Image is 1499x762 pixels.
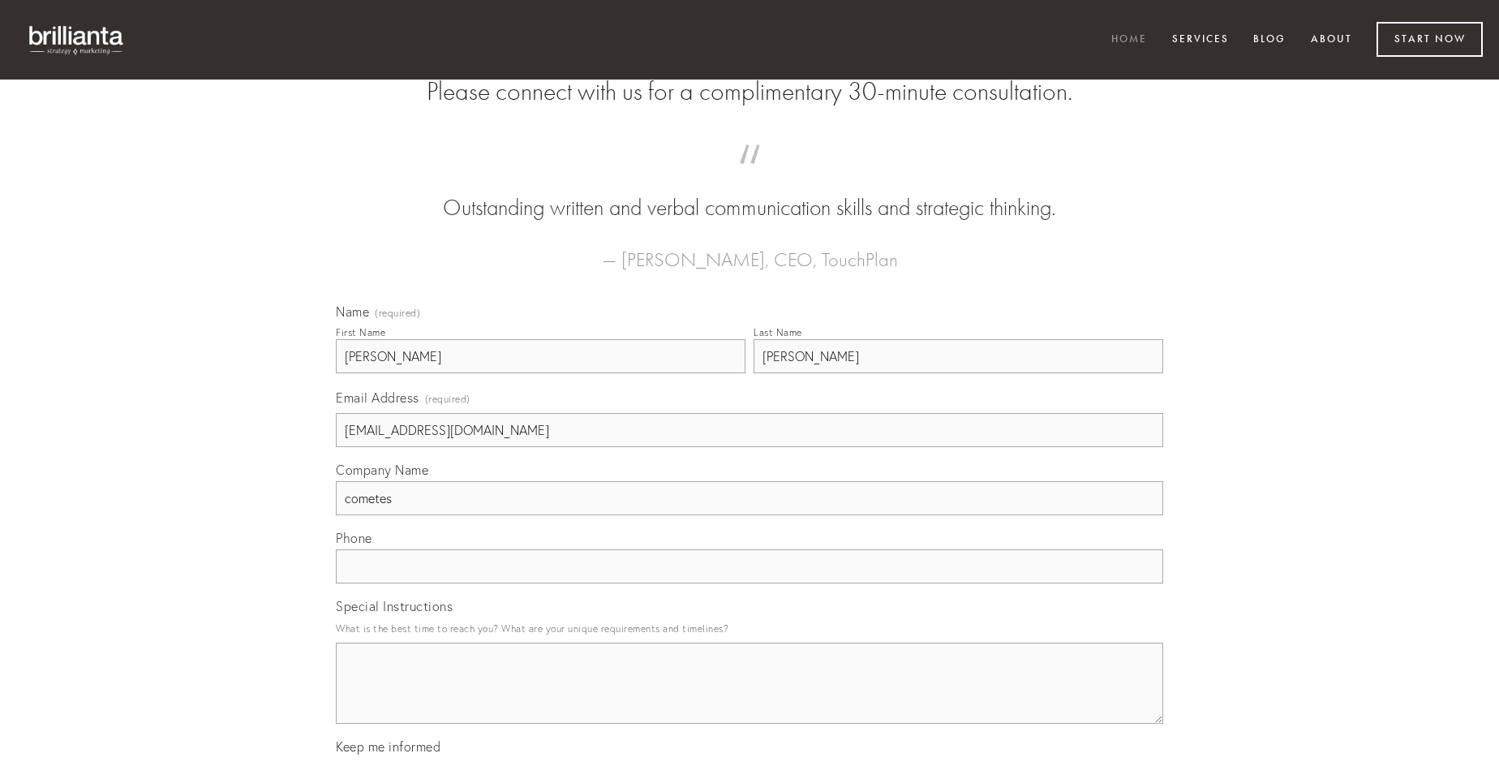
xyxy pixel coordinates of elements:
[1377,22,1483,57] a: Start Now
[362,161,1137,192] span: “
[336,618,1163,639] p: What is the best time to reach you? What are your unique requirements and timelines?
[336,738,440,755] span: Keep me informed
[336,304,369,320] span: Name
[362,161,1137,224] blockquote: Outstanding written and verbal communication skills and strategic thinking.
[1162,27,1239,54] a: Services
[425,388,470,410] span: (required)
[1243,27,1296,54] a: Blog
[375,308,420,318] span: (required)
[336,390,419,406] span: Email Address
[336,598,453,614] span: Special Instructions
[16,16,138,63] img: brillianta - research, strategy, marketing
[1300,27,1363,54] a: About
[1101,27,1158,54] a: Home
[336,326,385,338] div: First Name
[754,326,802,338] div: Last Name
[336,76,1163,107] h2: Please connect with us for a complimentary 30-minute consultation.
[362,224,1137,276] figcaption: — [PERSON_NAME], CEO, TouchPlan
[336,530,372,546] span: Phone
[336,462,428,478] span: Company Name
